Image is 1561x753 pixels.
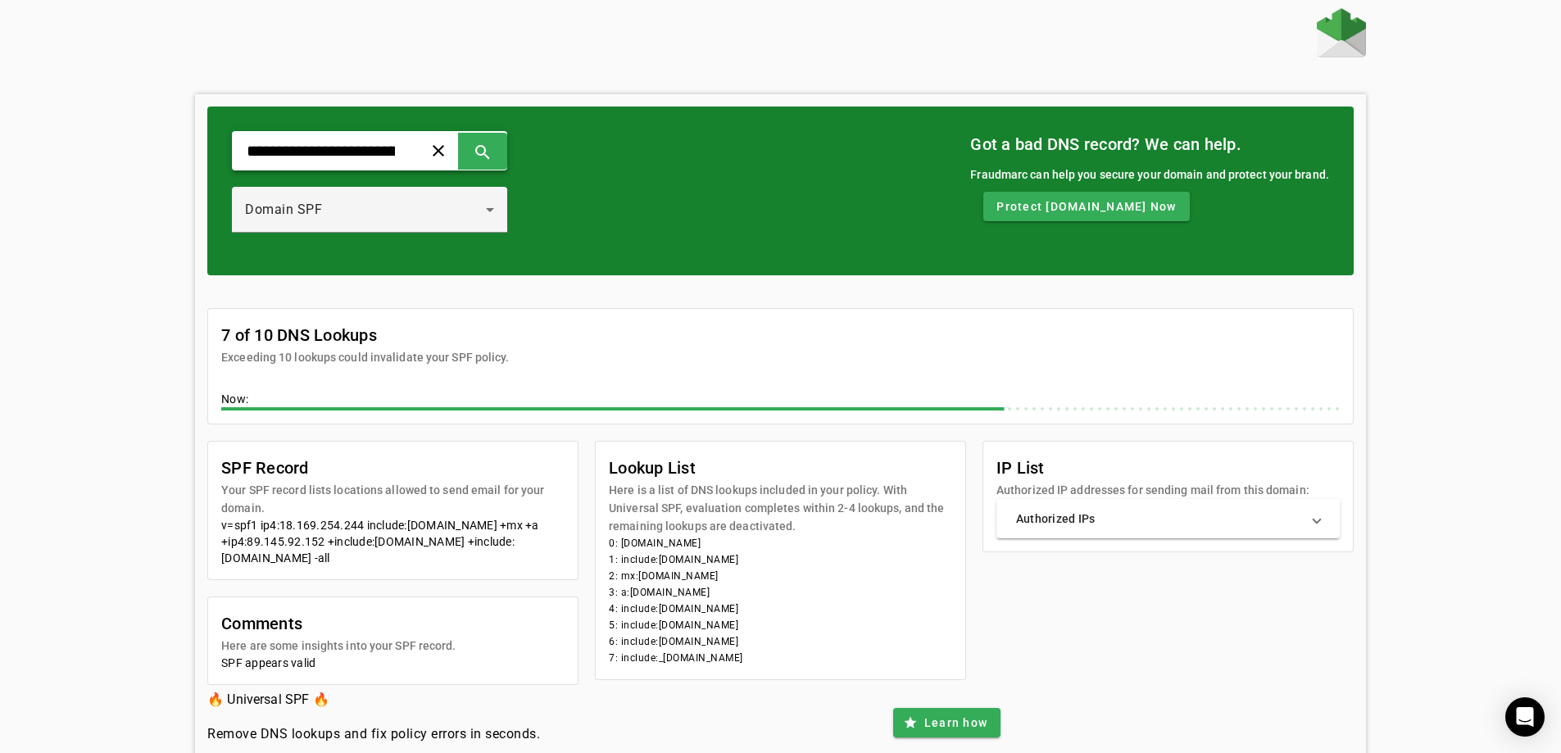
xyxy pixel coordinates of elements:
li: 3: a:[DOMAIN_NAME] [609,584,952,601]
mat-panel-title: Authorized IPs [1016,510,1300,527]
mat-card-title: Lookup List [609,455,952,481]
mat-card-subtitle: Your SPF record lists locations allowed to send email for your domain. [221,481,565,517]
li: 7: include:_[DOMAIN_NAME] [609,650,952,666]
div: v=spf1 ip4:18.169.254.244 include:[DOMAIN_NAME] +mx +a +ip4:89.145.92.152 +include:[DOMAIN_NAME] ... [221,517,565,566]
img: Fraudmarc Logo [1317,8,1366,57]
li: 0: [DOMAIN_NAME] [609,535,952,551]
li: 6: include:[DOMAIN_NAME] [609,633,952,650]
div: Fraudmarc can help you secure your domain and protect your brand. [970,166,1329,184]
div: Open Intercom Messenger [1505,697,1545,737]
mat-card-subtitle: Authorized IP addresses for sending mail from this domain: [996,481,1309,499]
button: Protect [DOMAIN_NAME] Now [983,192,1189,221]
mat-card-title: Got a bad DNS record? We can help. [970,131,1329,157]
div: Now: [221,391,1340,411]
mat-card-title: 7 of 10 DNS Lookups [221,322,509,348]
button: Learn how [893,708,1001,737]
mat-expansion-panel-header: Authorized IPs [996,499,1340,538]
li: 1: include:[DOMAIN_NAME] [609,551,952,568]
h3: 🔥 Universal SPF 🔥 [207,688,540,711]
mat-card-subtitle: Here is a list of DNS lookups included in your policy. With Universal SPF, evaluation completes w... [609,481,952,535]
span: Learn how [924,714,987,731]
mat-card-title: IP List [996,455,1309,481]
a: Home [1317,8,1366,61]
span: Domain SPF [245,202,322,217]
li: 4: include:[DOMAIN_NAME] [609,601,952,617]
h4: Remove DNS lookups and fix policy errors in seconds. [207,724,540,744]
mat-card-title: Comments [221,610,456,637]
div: SPF appears valid [221,655,565,671]
li: 2: mx:[DOMAIN_NAME] [609,568,952,584]
li: 5: include:[DOMAIN_NAME] [609,617,952,633]
mat-card-title: SPF Record [221,455,565,481]
span: Protect [DOMAIN_NAME] Now [996,198,1176,215]
mat-card-subtitle: Exceeding 10 lookups could invalidate your SPF policy. [221,348,509,366]
mat-card-subtitle: Here are some insights into your SPF record. [221,637,456,655]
